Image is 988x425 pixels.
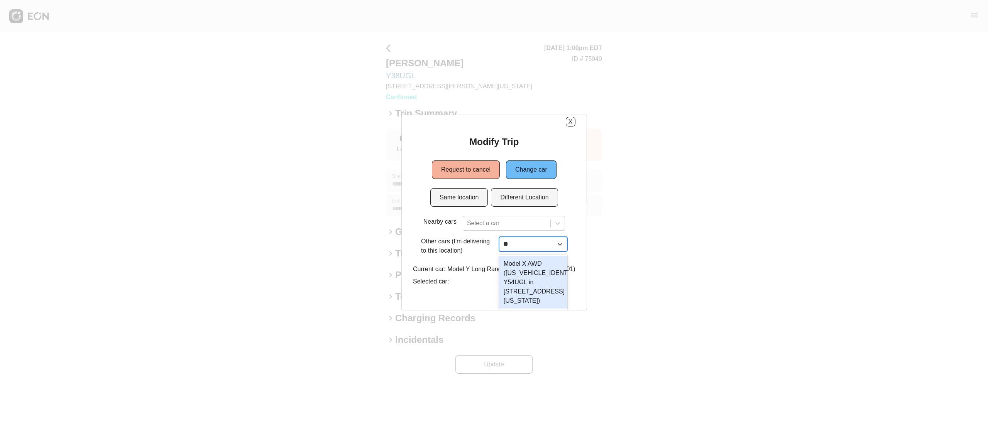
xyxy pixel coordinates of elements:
p: Selected car: [413,277,575,286]
p: Current car: Model Y Long Range AWD (Y38UGL in 11101) [413,265,575,274]
button: Change car [506,160,557,179]
button: X [565,117,575,126]
div: Model X AWD ([US_VEHICLE_IDENTIFICATION_NUMBER] Y54UGL in [STREET_ADDRESS][US_STATE]) [499,256,567,309]
p: Nearby cars [423,217,456,226]
button: Same location [430,188,488,207]
h2: Modify Trip [469,136,519,148]
button: Request to cancel [432,160,500,179]
p: Other cars (I'm delivering to this location) [421,237,496,255]
button: Different Location [491,188,558,207]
